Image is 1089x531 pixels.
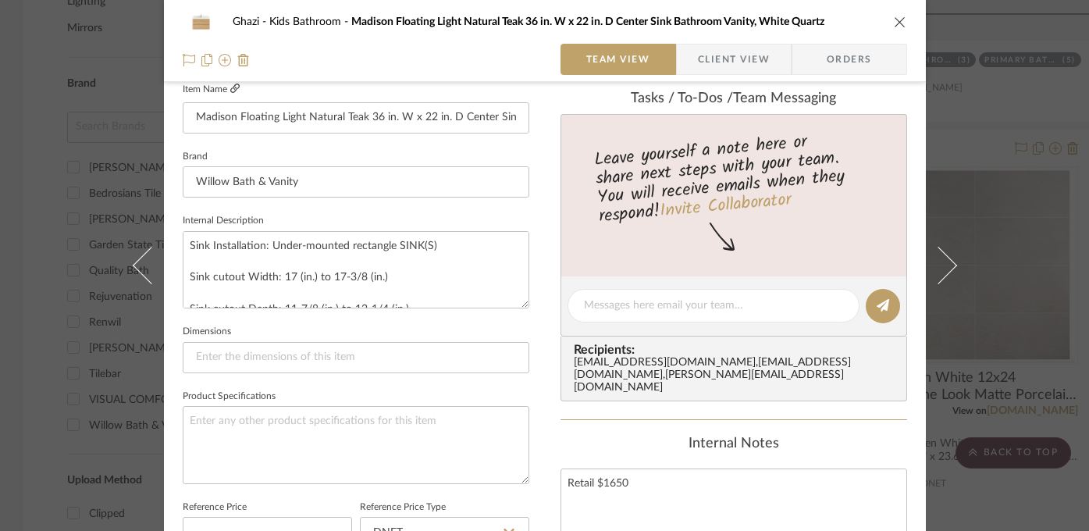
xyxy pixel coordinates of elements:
button: close [893,15,907,29]
input: Enter the dimensions of this item [183,342,529,373]
img: Remove from project [237,54,250,66]
span: Team View [586,44,650,75]
span: Madison Floating Light Natural Teak 36 in. W x 22 in. D Center Sink Bathroom Vanity, White Quartz [351,16,824,27]
label: Brand [183,153,208,161]
div: Internal Notes [561,436,907,453]
div: team Messaging [561,91,907,108]
span: Tasks / To-Dos / [631,91,733,105]
label: Dimensions [183,328,231,336]
span: Kids Bathroom [269,16,351,27]
div: [EMAIL_ADDRESS][DOMAIN_NAME] , [EMAIL_ADDRESS][DOMAIN_NAME] , [PERSON_NAME][EMAIL_ADDRESS][DOMAIN... [574,357,900,394]
img: 09c108bd-7c12-49da-87d1-7cf2e3f65f3b_48x40.jpg [183,6,220,37]
span: Recipients: [574,343,900,357]
label: Item Name [183,83,240,96]
label: Product Specifications [183,393,276,401]
span: Orders [810,44,889,75]
label: Reference Price Type [360,504,446,511]
span: Ghazi [233,16,269,27]
label: Reference Price [183,504,247,511]
input: Enter Brand [183,166,529,198]
input: Enter Item Name [183,102,529,134]
label: Internal Description [183,217,264,225]
a: Invite Collaborator [658,187,792,226]
div: Leave yourself a note here or share next steps with your team. You will receive emails when they ... [558,125,909,230]
span: Client View [698,44,770,75]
